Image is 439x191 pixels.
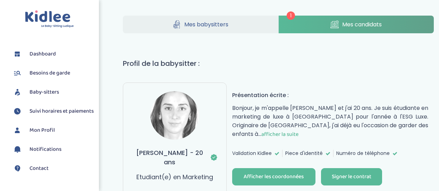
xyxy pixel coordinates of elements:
[261,130,298,139] span: afficher la suite
[12,106,23,116] img: suivihoraire.svg
[12,125,23,136] img: profil.svg
[29,50,56,58] span: Dashboard
[29,69,70,77] span: Besoins de garde
[336,150,390,157] span: Numéro de téléphone
[287,11,295,20] span: 1
[12,49,23,59] img: dashboard.svg
[12,68,23,78] img: besoin.svg
[285,150,323,157] span: Piece d'identité
[12,163,23,174] img: contact.svg
[232,91,428,99] h4: Présentation écrite :
[279,16,434,33] a: Mes candidats
[12,163,94,174] a: Contact
[29,107,94,115] span: Suivi horaires et paiements
[12,87,23,97] img: babysitters.svg
[29,164,49,173] span: Contact
[12,106,94,116] a: Suivi horaires et paiements
[123,58,434,69] h1: Profil de la babysitter :
[29,126,55,134] span: Mon Profil
[232,150,272,157] span: Validation Kidlee
[12,87,94,97] a: Baby-sitters
[150,91,199,140] img: avatar
[321,168,382,185] button: Signer le contrat
[332,173,371,181] div: Signer le contrat
[244,173,304,181] div: Afficher les coordonnées
[136,172,213,182] p: Etudiant(e) en Marketing
[12,144,94,155] a: Notifications
[232,104,428,139] p: Bonjour, je m'appelle [PERSON_NAME] et j'ai 20 ans. Je suis étudiante en marketing de luxe à [GEO...
[12,68,94,78] a: Besoins de garde
[123,16,278,33] a: Mes babysitters
[12,49,94,59] a: Dashboard
[232,168,315,185] button: Afficher les coordonnées
[25,10,74,28] img: logo.svg
[132,148,218,167] h3: [PERSON_NAME] - 20 ans
[29,145,61,154] span: Notifications
[12,144,23,155] img: notification.svg
[29,88,59,96] span: Baby-sitters
[12,125,94,136] a: Mon Profil
[342,20,382,29] span: Mes candidats
[184,20,228,29] span: Mes babysitters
